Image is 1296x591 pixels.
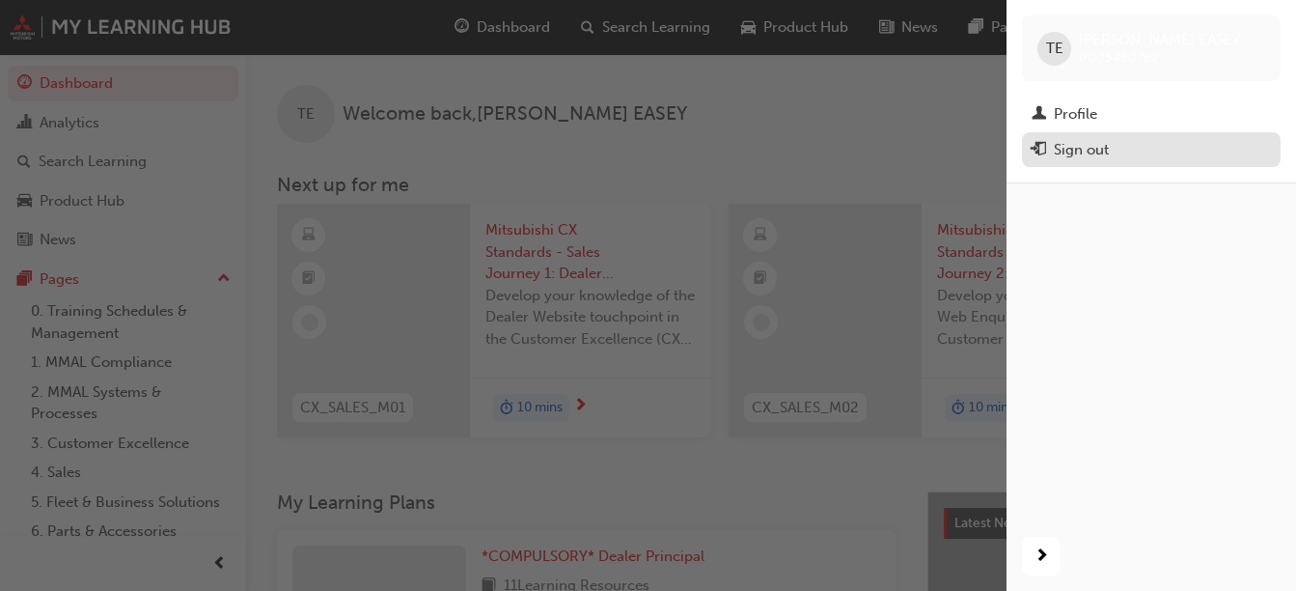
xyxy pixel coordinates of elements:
div: Sign out [1054,139,1109,161]
span: man-icon [1032,106,1046,124]
span: exit-icon [1032,142,1046,159]
span: [PERSON_NAME] EASEY [1079,31,1241,48]
span: TE [1046,38,1063,60]
div: Profile [1054,103,1097,126]
a: Profile [1022,97,1281,132]
button: Sign out [1022,132,1281,168]
span: next-icon [1034,545,1049,569]
span: 0005450762 [1079,49,1159,66]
